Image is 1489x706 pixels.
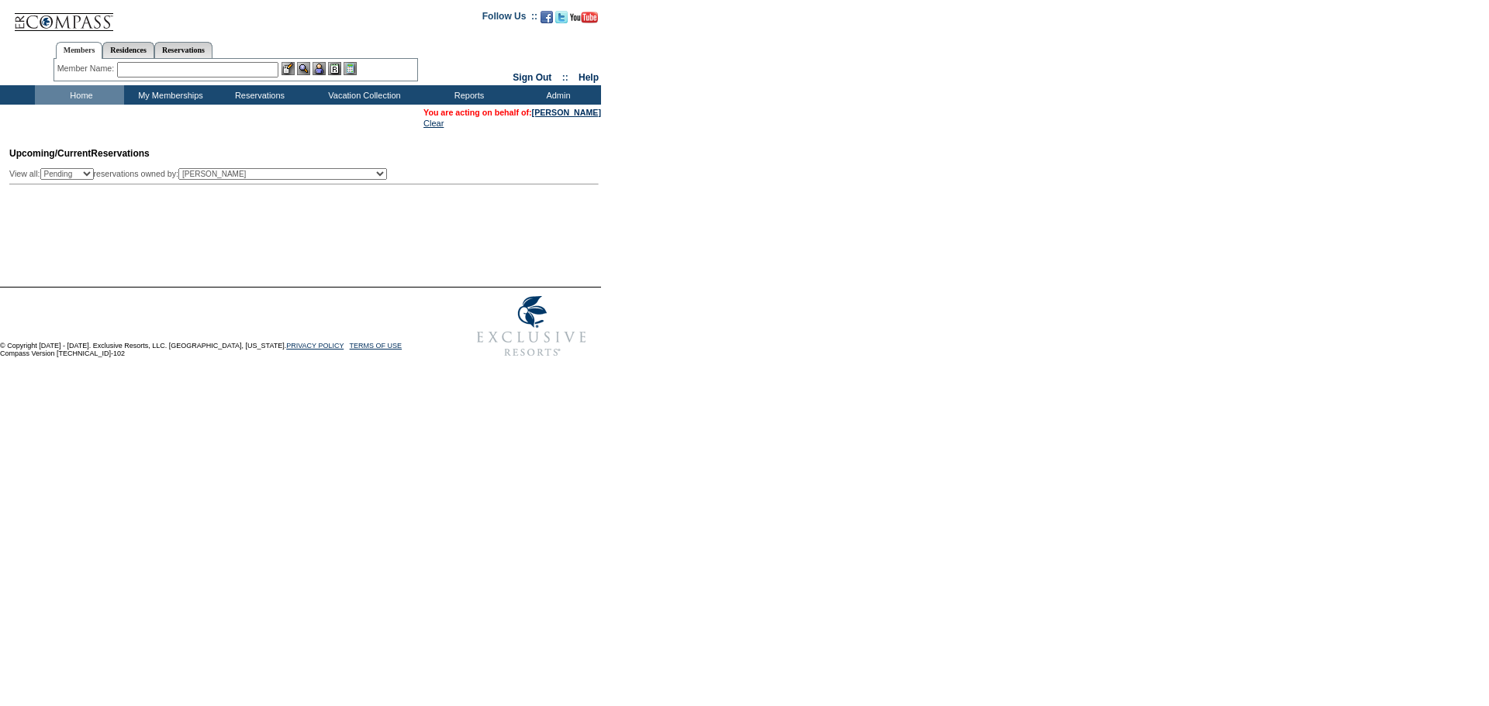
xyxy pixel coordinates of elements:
span: You are acting on behalf of: [423,108,601,117]
td: My Memberships [124,85,213,105]
a: Sign Out [513,72,551,83]
img: Become our fan on Facebook [541,11,553,23]
a: Members [56,42,103,59]
td: Reports [423,85,512,105]
a: Reservations [154,42,212,58]
a: Subscribe to our YouTube Channel [570,15,598,25]
td: Admin [512,85,601,105]
span: :: [562,72,568,83]
td: Follow Us :: [482,9,537,28]
a: PRIVACY POLICY [286,342,344,350]
img: b_edit.gif [282,62,295,75]
img: Subscribe to our YouTube Channel [570,12,598,23]
td: Reservations [213,85,302,105]
a: Follow us on Twitter [555,15,568,25]
img: Exclusive Resorts [462,288,601,365]
a: TERMS OF USE [350,342,402,350]
a: Become our fan on Facebook [541,15,553,25]
td: Home [35,85,124,105]
img: Reservations [328,62,341,75]
div: Member Name: [57,62,117,75]
img: b_calculator.gif [344,62,357,75]
a: Residences [102,42,154,58]
img: Impersonate [313,62,326,75]
a: Help [579,72,599,83]
img: View [297,62,310,75]
td: Vacation Collection [302,85,423,105]
a: Clear [423,119,444,128]
span: Reservations [9,148,150,159]
a: [PERSON_NAME] [532,108,601,117]
span: Upcoming/Current [9,148,91,159]
img: Follow us on Twitter [555,11,568,23]
div: View all: reservations owned by: [9,168,394,180]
